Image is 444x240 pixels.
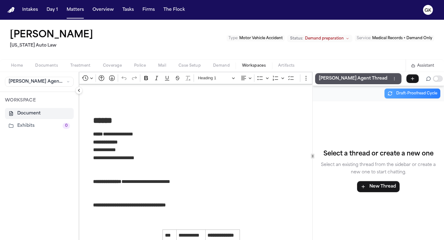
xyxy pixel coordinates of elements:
[411,63,434,68] button: Assistant
[10,30,93,41] button: Edit matter name
[158,63,166,68] span: Mail
[315,73,401,84] button: [PERSON_NAME] Agent ThreadThread actions
[391,75,398,82] button: Thread actions
[79,72,312,84] div: Editor toolbar
[10,30,93,41] h1: [PERSON_NAME]
[7,7,15,13] a: Home
[7,7,15,13] img: Finch Logo
[372,36,432,40] span: Medical Records + Demand Only
[239,36,283,40] span: Motor Vehicle Accident
[396,91,437,96] span: Draft-Proofread Cycle
[44,4,60,15] button: Day 1
[355,35,434,41] button: Edit Service: Medical Records + Demand Only
[318,149,439,159] h4: Select a thread or create a new one
[9,79,64,85] span: [PERSON_NAME] Agent Demand
[290,36,303,41] span: Status:
[179,63,201,68] span: Case Setup
[425,8,431,13] text: GK
[5,77,74,87] button: [PERSON_NAME] Agent Demand
[35,63,58,68] span: Documents
[134,63,146,68] span: Police
[11,63,23,68] span: Home
[5,97,74,104] p: WORKSPACE
[90,4,116,15] button: Overview
[195,73,238,83] button: Heading 1, Heading
[318,161,439,176] p: Select an existing thread from the sidebar or create a new one to start chatting.
[319,75,387,82] p: [PERSON_NAME] Agent Thread
[10,42,96,49] h2: [US_STATE] Auto Law
[103,63,122,68] span: Coverage
[305,36,344,41] span: Demand preparation
[64,4,86,15] button: Matters
[417,63,434,68] span: Assistant
[384,89,440,98] button: Draft-Proofread Cycle
[227,35,285,41] button: Edit Type: Motor Vehicle Accident
[213,63,230,68] span: Demand
[198,74,230,82] span: Heading 1
[20,4,40,15] button: Intakes
[242,63,266,68] span: Workspaces
[120,4,136,15] button: Tasks
[75,87,83,94] button: Collapse sidebar
[63,123,70,129] span: 0
[161,4,187,15] button: The Flock
[278,63,295,68] span: Artifacts
[228,36,238,40] span: Type :
[287,35,352,42] button: Change status from Demand preparation
[140,4,157,15] button: Firms
[433,76,443,82] button: Toggle proofreading mode
[357,181,400,192] button: New Thread
[357,36,371,40] span: Service :
[5,108,74,119] button: Document
[5,120,74,131] button: Exhibits0
[70,63,91,68] span: Treatment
